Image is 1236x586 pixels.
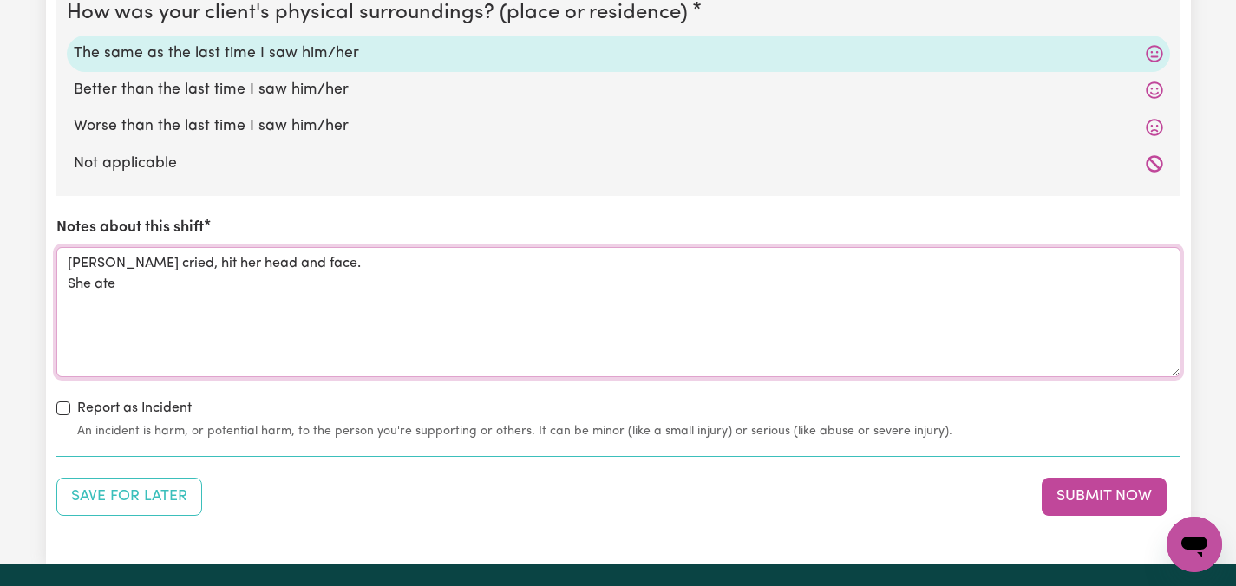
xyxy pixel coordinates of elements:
button: Save your job report [56,478,202,516]
label: The same as the last time I saw him/her [74,42,1163,65]
label: Better than the last time I saw him/her [74,79,1163,101]
iframe: Button to launch messaging window [1167,517,1222,572]
label: Worse than the last time I saw him/her [74,115,1163,138]
label: Report as Incident [77,398,192,419]
textarea: [PERSON_NAME] cried, hit her head and face. She ate [56,247,1180,377]
button: Submit your job report [1042,478,1167,516]
label: Notes about this shift [56,217,204,239]
small: An incident is harm, or potential harm, to the person you're supporting or others. It can be mino... [77,422,1180,440]
label: Not applicable [74,153,1163,175]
